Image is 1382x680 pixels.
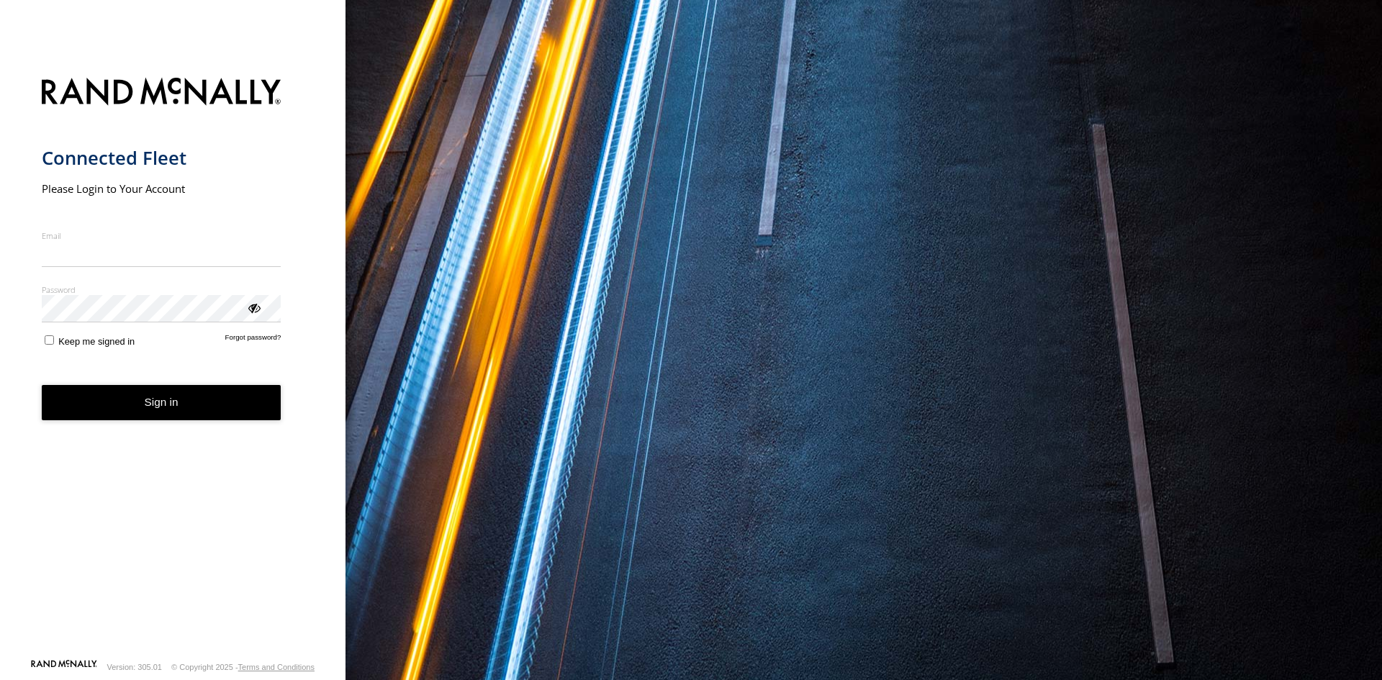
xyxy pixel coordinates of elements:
form: main [42,69,304,658]
label: Password [42,284,281,295]
button: Sign in [42,385,281,420]
div: © Copyright 2025 - [171,663,315,671]
a: Terms and Conditions [238,663,315,671]
input: Keep me signed in [45,335,54,345]
a: Forgot password? [225,333,281,347]
span: Keep me signed in [58,336,135,347]
h1: Connected Fleet [42,146,281,170]
img: Rand McNally [42,75,281,112]
label: Email [42,230,281,241]
div: Version: 305.01 [107,663,162,671]
h2: Please Login to Your Account [42,181,281,196]
div: ViewPassword [246,300,261,314]
a: Visit our Website [31,660,97,674]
